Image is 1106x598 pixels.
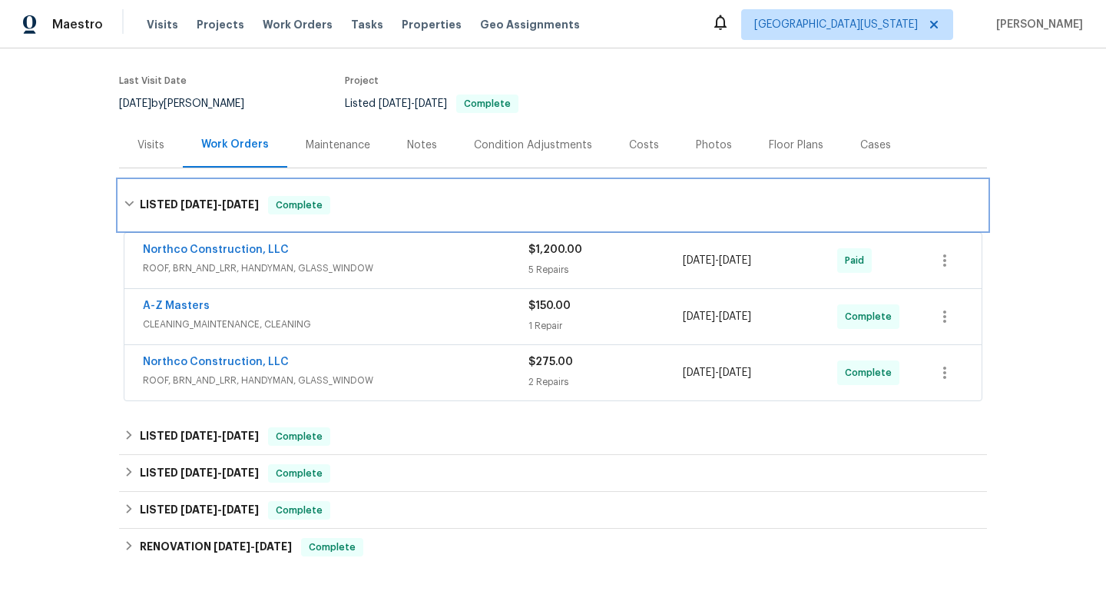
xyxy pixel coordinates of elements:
span: Complete [845,365,898,380]
h6: RENOVATION [140,538,292,556]
span: [DATE] [255,541,292,552]
span: [DATE] [180,504,217,515]
span: Listed [345,98,518,109]
span: - [379,98,447,109]
span: Maestro [52,17,103,32]
span: [GEOGRAPHIC_DATA][US_STATE] [754,17,918,32]
span: - [180,467,259,478]
span: [DATE] [180,467,217,478]
span: Complete [270,429,329,444]
div: Condition Adjustments [474,138,592,153]
a: A-Z Masters [143,301,210,311]
span: [DATE] [180,199,217,210]
div: LISTED [DATE]-[DATE]Complete [119,455,987,492]
span: ROOF, BRN_AND_LRR, HANDYMAN, GLASS_WINDOW [143,373,528,388]
span: - [683,253,751,268]
span: Complete [303,540,362,555]
span: [DATE] [683,367,715,378]
span: - [683,309,751,324]
span: $150.00 [528,301,571,311]
span: Paid [845,253,870,268]
span: Complete [845,309,898,324]
span: [DATE] [222,430,259,441]
span: [DATE] [683,255,715,266]
h6: LISTED [140,464,259,483]
span: Visits [147,17,178,32]
span: [DATE] [683,311,715,322]
span: - [180,504,259,515]
span: Complete [458,99,517,108]
span: $275.00 [528,357,573,367]
div: 2 Repairs [528,374,683,390]
span: [DATE] [119,98,151,109]
span: Work Orders [263,17,333,32]
span: $1,200.00 [528,244,582,255]
span: [DATE] [379,98,411,109]
span: ROOF, BRN_AND_LRR, HANDYMAN, GLASS_WINDOW [143,261,528,276]
div: Cases [860,138,891,153]
span: - [214,541,292,552]
div: Maintenance [306,138,370,153]
h6: LISTED [140,427,259,446]
a: Northco Construction, LLC [143,357,289,367]
div: 5 Repairs [528,262,683,277]
span: [DATE] [222,199,259,210]
div: Notes [407,138,437,153]
span: [DATE] [214,541,250,552]
span: [DATE] [415,98,447,109]
span: [DATE] [222,504,259,515]
span: Geo Assignments [480,17,580,32]
span: - [180,430,259,441]
span: Properties [402,17,462,32]
span: Complete [270,466,329,481]
span: - [683,365,751,380]
span: Complete [270,503,329,518]
div: 1 Repair [528,318,683,334]
span: Tasks [351,19,383,30]
span: Project [345,76,379,85]
div: Work Orders [201,137,269,152]
span: Projects [197,17,244,32]
div: RENOVATION [DATE]-[DATE]Complete [119,529,987,566]
div: LISTED [DATE]-[DATE]Complete [119,418,987,455]
h6: LISTED [140,501,259,520]
span: CLEANING_MAINTENANCE, CLEANING [143,317,528,332]
span: Complete [270,198,329,213]
div: Visits [137,138,164,153]
span: [DATE] [719,367,751,378]
div: Photos [696,138,732,153]
div: LISTED [DATE]-[DATE]Complete [119,492,987,529]
h6: LISTED [140,196,259,214]
a: Northco Construction, LLC [143,244,289,255]
span: - [180,199,259,210]
div: Floor Plans [769,138,823,153]
div: Costs [629,138,659,153]
span: [DATE] [180,430,217,441]
div: by [PERSON_NAME] [119,95,263,113]
span: [DATE] [222,467,259,478]
span: [DATE] [719,255,751,266]
span: [DATE] [719,311,751,322]
span: [PERSON_NAME] [990,17,1083,32]
div: LISTED [DATE]-[DATE]Complete [119,181,987,230]
span: Last Visit Date [119,76,187,85]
